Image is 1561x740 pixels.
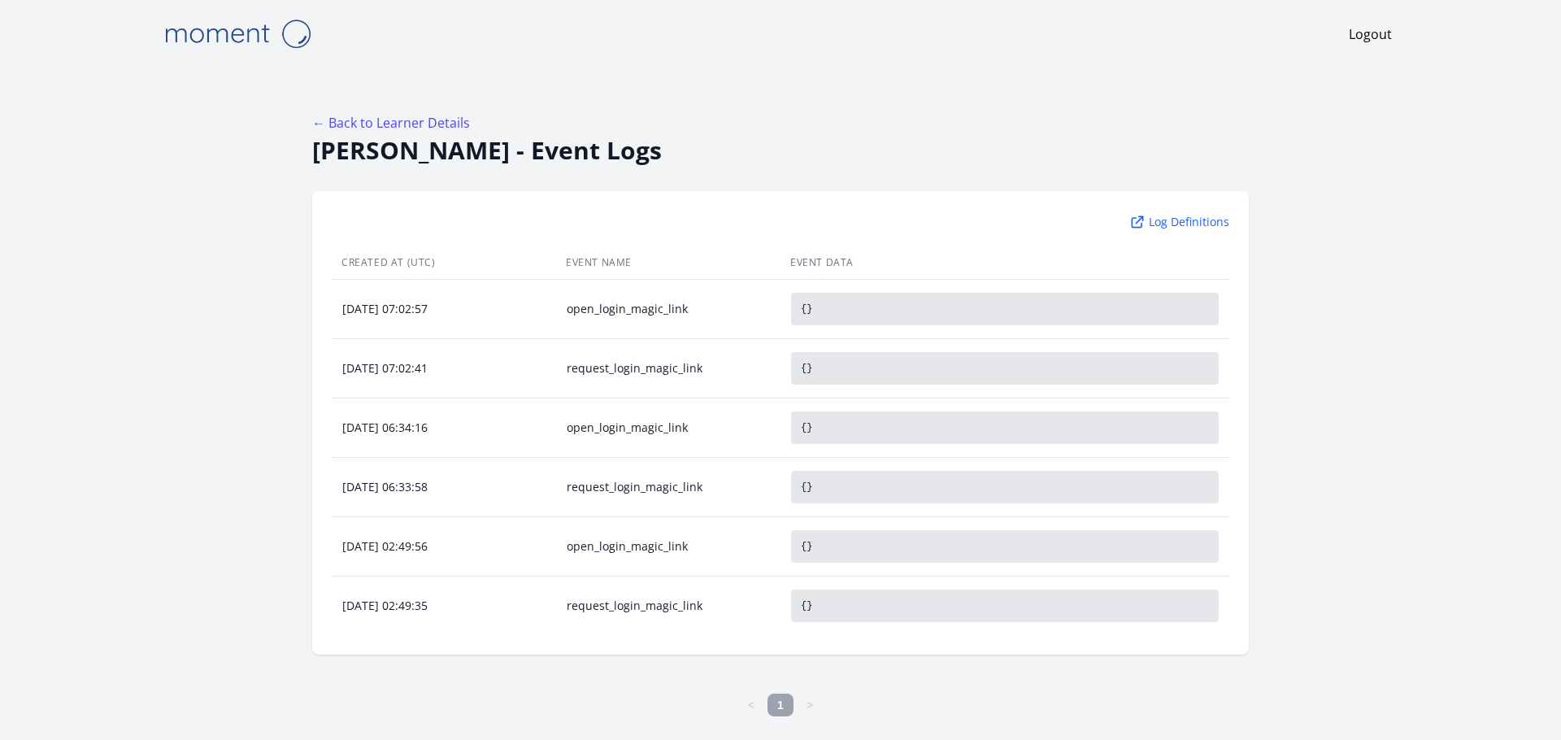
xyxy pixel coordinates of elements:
pre: {} [791,352,1219,385]
a: Log Definitions [1126,211,1229,233]
pre: {} [791,293,1219,325]
div: [DATE] 02:49:35 [333,598,555,614]
div: request_login_magic_link [557,360,780,377]
div: Log Definitions [1149,214,1229,230]
div: [DATE] 02:49:56 [333,538,555,555]
a: Next [797,694,823,716]
a: ← Back to Learner Details [312,114,470,132]
div: open_login_magic_link [557,538,780,555]
a: Logout [1349,24,1392,44]
img: Moment [156,13,319,54]
div: [DATE] 07:02:57 [333,301,555,317]
div: [DATE] 06:33:58 [333,479,555,495]
div: [DATE] 07:02:41 [333,360,555,377]
th: Event Name [556,246,780,280]
div: open_login_magic_link [557,301,780,317]
a: Previous [738,694,764,716]
th: Event Data [780,246,1229,280]
div: request_login_magic_link [557,598,780,614]
pre: {} [791,411,1219,444]
pre: {} [791,530,1219,563]
a: 1 [767,694,794,716]
div: request_login_magic_link [557,479,780,495]
div: open_login_magic_link [557,420,780,436]
pre: {} [791,471,1219,503]
div: [DATE] 06:34:16 [333,420,555,436]
nav: Page [738,694,823,716]
h2: [PERSON_NAME] - Event Logs [312,136,1249,165]
pre: {} [791,590,1219,622]
th: Created At (UTC) [332,246,556,280]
